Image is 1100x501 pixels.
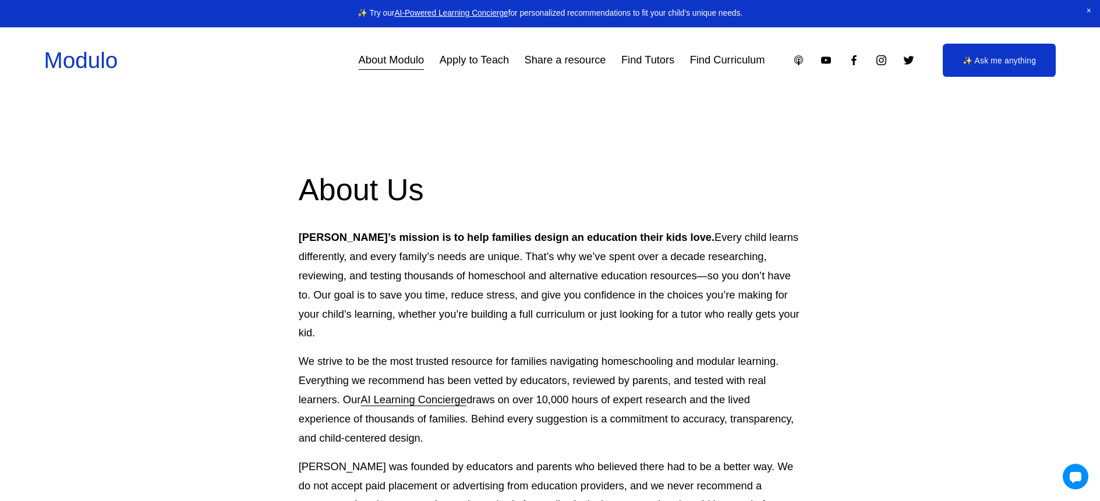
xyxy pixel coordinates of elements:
[359,49,425,71] a: About Modulo
[394,9,508,17] a: AI-Powered Learning Concierge
[875,54,887,66] a: Instagram
[525,49,606,71] a: Share a resource
[299,231,715,243] strong: [PERSON_NAME]’s mission is to help families design an education their kids love.
[848,54,860,66] a: Facebook
[621,49,674,71] a: Find Tutors
[903,54,915,66] a: Twitter
[299,170,801,210] h2: About Us
[440,49,509,71] a: Apply to Teach
[690,49,765,71] a: Find Curriculum
[299,228,801,343] p: Every child learns differently, and every family’s needs are unique. That’s why we’ve spent over ...
[44,48,118,73] a: Modulo
[360,393,466,406] a: AI Learning Concierge
[299,352,801,447] p: We strive to be the most trusted resource for families navigating homeschooling and modular learn...
[820,54,832,66] a: YouTube
[943,44,1056,77] a: ✨ Ask me anything
[793,54,805,66] a: Apple Podcasts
